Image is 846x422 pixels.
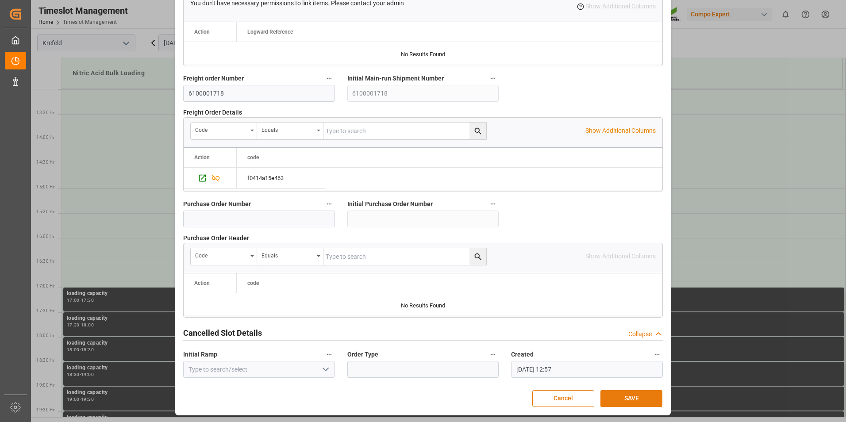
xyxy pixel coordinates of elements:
button: Purchase Order Number [323,198,335,210]
span: code [247,154,259,161]
div: Action [194,280,210,286]
p: Show Additional Columns [585,126,656,135]
span: Purchase Order Header [183,234,249,243]
div: Action [194,154,210,161]
button: Created [651,349,663,360]
input: Type to search [323,123,486,139]
span: Created [511,350,534,359]
button: open menu [191,123,257,139]
button: Order Type [487,349,499,360]
button: search button [469,248,486,265]
div: Action [194,29,210,35]
button: Initial Purchase Order Number [487,198,499,210]
span: Initial Ramp [183,350,217,359]
div: Press SPACE to select this row. [184,168,237,189]
button: open menu [318,363,331,376]
button: open menu [191,248,257,265]
span: code [247,280,259,286]
button: SAVE [600,390,662,407]
button: Initial Ramp [323,349,335,360]
div: code [195,124,247,134]
input: Type to search [323,248,486,265]
div: Collapse [628,330,652,339]
button: Freight order Number [323,73,335,84]
input: Type to search/select [183,361,335,378]
button: open menu [257,248,323,265]
span: Logward Reference [247,29,293,35]
div: f0414a15e463 [237,168,325,188]
div: Equals [261,124,314,134]
div: Equals [261,249,314,260]
span: Purchase Order Number [183,199,251,209]
span: Order Type [347,350,378,359]
span: Freight order Number [183,74,244,83]
button: open menu [257,123,323,139]
span: Initial Purchase Order Number [347,199,433,209]
div: Press SPACE to select this row. [237,168,325,189]
span: Freight Order Details [183,108,242,117]
button: search button [469,123,486,139]
div: code [195,249,247,260]
h2: Cancelled Slot Details [183,327,262,339]
button: Cancel [532,390,594,407]
button: Initial Main-run Shipment Number [487,73,499,84]
input: DD.MM.YYYY HH:MM [511,361,663,378]
span: Initial Main-run Shipment Number [347,74,444,83]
